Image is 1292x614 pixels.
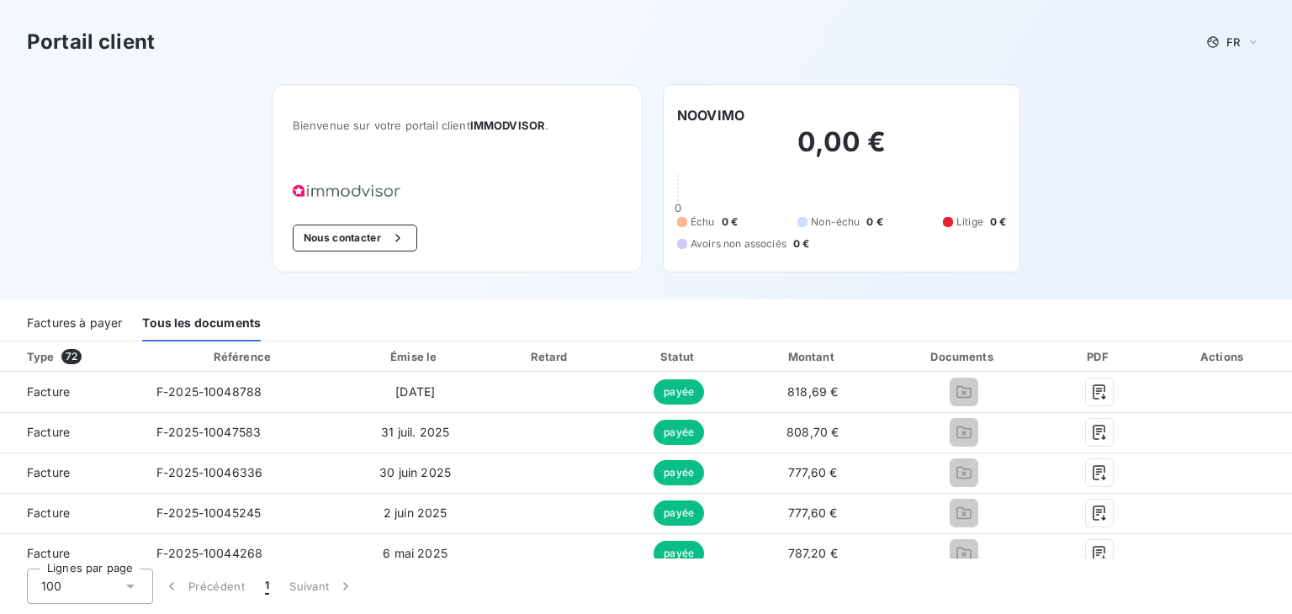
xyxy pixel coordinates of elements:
[654,460,704,485] span: payée
[654,500,704,526] span: payée
[677,105,744,125] h6: NOOVIMO
[675,201,681,214] span: 0
[293,185,400,198] img: Company logo
[13,424,130,441] span: Facture
[788,465,837,479] span: 777,60 €
[383,546,447,560] span: 6 mai 2025
[395,384,435,399] span: [DATE]
[788,546,838,560] span: 787,20 €
[27,27,155,57] h3: Portail client
[17,348,140,365] div: Type
[153,569,255,604] button: Précédent
[677,125,1006,176] h2: 0,00 €
[811,214,860,230] span: Non-échu
[745,348,880,365] div: Montant
[691,236,786,251] span: Avoirs non associés
[156,505,261,520] span: F-2025-10045245
[61,349,82,364] span: 72
[490,348,612,365] div: Retard
[13,545,130,562] span: Facture
[348,348,483,365] div: Émise le
[866,214,882,230] span: 0 €
[13,505,130,521] span: Facture
[156,425,261,439] span: F-2025-10047583
[384,505,447,520] span: 2 juin 2025
[293,225,417,251] button: Nous contacter
[786,425,839,439] span: 808,70 €
[41,578,61,595] span: 100
[1047,348,1152,365] div: PDF
[255,569,279,604] button: 1
[265,578,269,595] span: 1
[619,348,739,365] div: Statut
[156,546,262,560] span: F-2025-10044268
[293,119,622,132] span: Bienvenue sur votre portail client .
[27,306,122,341] div: Factures à payer
[887,348,1040,365] div: Documents
[1226,35,1240,49] span: FR
[787,384,838,399] span: 818,69 €
[990,214,1006,230] span: 0 €
[156,384,262,399] span: F-2025-10048788
[654,420,704,445] span: payée
[156,465,262,479] span: F-2025-10046336
[956,214,983,230] span: Litige
[379,465,451,479] span: 30 juin 2025
[788,505,837,520] span: 777,60 €
[1158,348,1289,365] div: Actions
[142,306,261,341] div: Tous les documents
[214,350,271,363] div: Référence
[722,214,738,230] span: 0 €
[793,236,809,251] span: 0 €
[381,425,449,439] span: 31 juil. 2025
[654,379,704,405] span: payée
[470,119,546,132] span: IMMODVISOR
[13,464,130,481] span: Facture
[13,384,130,400] span: Facture
[654,541,704,566] span: payée
[691,214,715,230] span: Échu
[279,569,364,604] button: Suivant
